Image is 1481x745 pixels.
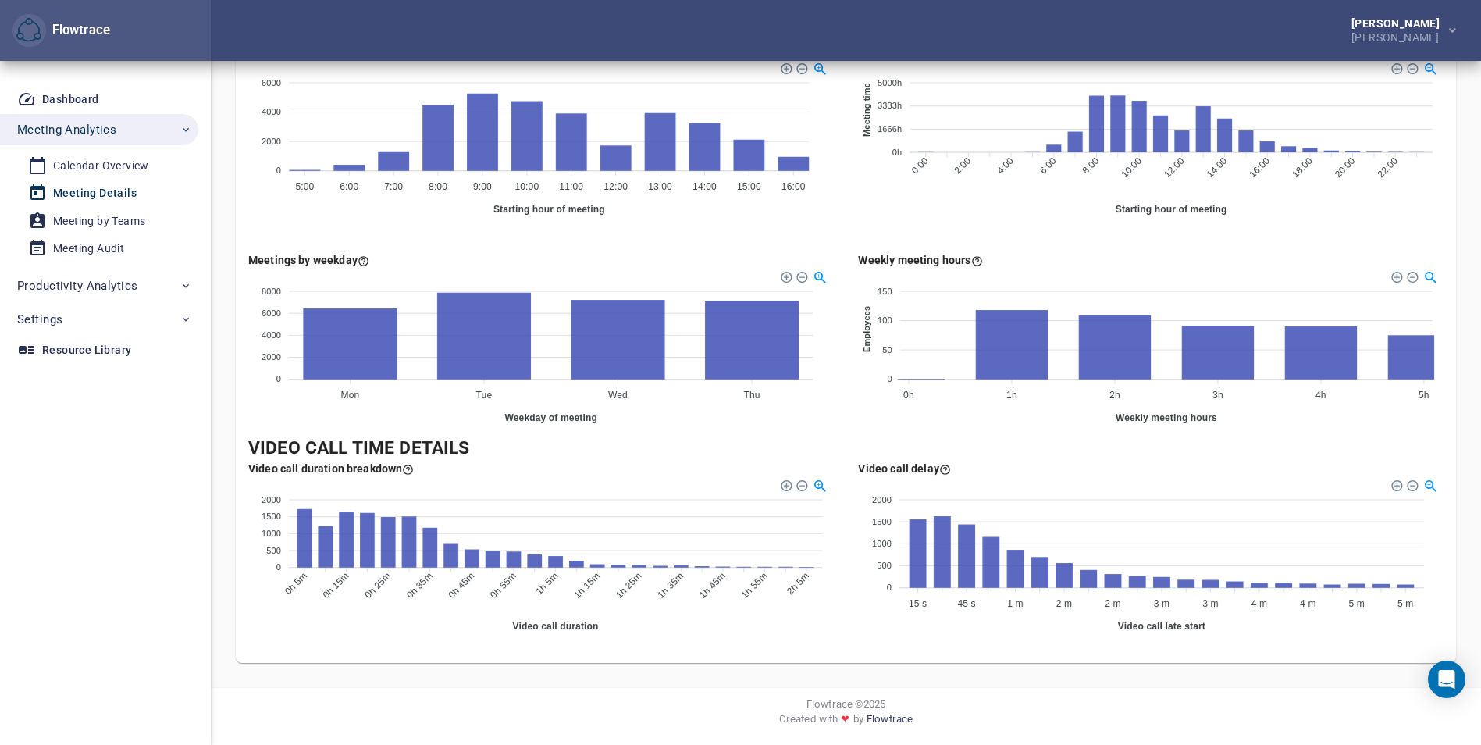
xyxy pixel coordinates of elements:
[1422,60,1436,73] div: Selection Zoom
[476,390,493,401] tspan: Tue
[878,315,892,325] tspan: 100
[608,390,628,401] tspan: Wed
[1153,598,1169,609] tspan: 3 m
[872,495,892,504] tspan: 2000
[429,181,447,192] tspan: 8:00
[1300,598,1315,609] tspan: 4 m
[262,308,281,318] tspan: 6000
[1390,479,1401,490] div: Zoom In
[838,711,853,726] span: ❤
[533,571,560,597] tspan: 1h 5m
[1117,621,1205,632] text: Video call late start
[513,621,599,632] text: Video call duration
[1332,155,1357,180] tspan: 20:00
[17,119,116,140] span: Meeting Analytics
[872,517,892,526] tspan: 1500
[785,571,811,597] tspan: 2h 5m
[1419,390,1429,401] tspan: 5h
[952,155,973,176] tspan: 2:00
[813,60,826,73] div: Selection Zoom
[1115,412,1216,423] text: Weekly meeting hours
[909,155,930,176] tspan: 0:00
[867,711,913,733] a: Flowtrace
[796,270,806,281] div: Zoom Out
[1390,62,1401,73] div: Zoom In
[862,83,871,137] text: Meeting time
[603,181,628,192] tspan: 12:00
[1422,478,1436,491] div: Selection Zoom
[276,166,281,175] tspan: 0
[995,155,1016,176] tspan: 4:00
[1105,598,1120,609] tspan: 2 m
[1290,155,1315,180] tspan: 18:00
[1204,155,1229,180] tspan: 14:00
[780,62,791,73] div: Zoom In
[12,14,46,48] button: Flowtrace
[872,539,892,548] tspan: 1000
[262,137,281,146] tspan: 2000
[223,711,1469,733] div: Created with
[295,181,314,192] tspan: 5:00
[878,124,902,134] tspan: 1666h
[957,598,975,609] tspan: 45 s
[903,390,914,401] tspan: 0h
[853,711,863,733] span: by
[1037,155,1058,176] tspan: 6:00
[1405,62,1416,73] div: Zoom Out
[505,412,597,423] text: Weekday of meeting
[859,252,983,268] div: Weekly meeting hours
[53,156,149,176] div: Calendar Overview
[781,181,806,192] tspan: 16:00
[877,561,892,571] tspan: 500
[796,62,806,73] div: Zoom Out
[473,181,492,192] tspan: 9:00
[882,345,892,355] tspan: 50
[262,107,281,116] tspan: 4000
[17,309,62,330] span: Settings
[1405,479,1416,490] div: Zoom Out
[1315,390,1326,401] tspan: 4h
[796,479,806,490] div: Zoom Out
[248,252,369,268] div: Here you see how many meetings you organize per weekday (the weekday is timezone specific (Europe...
[16,18,41,43] img: Flowtrace
[1119,155,1144,180] tspan: 10:00
[262,78,281,87] tspan: 6000
[1080,155,1101,176] tspan: 8:00
[655,571,685,601] tspan: 1h 35m
[887,374,892,383] tspan: 0
[1405,270,1416,281] div: Zoom Out
[908,598,926,609] tspan: 15 s
[384,181,403,192] tspan: 7:00
[1162,155,1187,180] tspan: 12:00
[813,269,826,282] div: Selection Zoom
[446,571,476,601] tspan: 0h 45m
[493,204,605,215] text: Starting hour of meeting
[1202,598,1218,609] tspan: 3 m
[859,461,951,476] div: Here you see how many meetings you organize per how late the participants join the call (15 secon...
[514,181,539,192] tspan: 10:00
[614,571,644,601] tspan: 1h 25m
[1390,270,1401,281] div: Zoom In
[488,571,518,601] tspan: 0h 55m
[878,101,902,110] tspan: 3333h
[266,546,281,555] tspan: 500
[53,184,137,203] div: Meeting Details
[806,697,885,711] span: Flowtrace © 2025
[1351,29,1446,43] div: [PERSON_NAME]
[53,239,124,258] div: Meeting Audit
[1109,390,1120,401] tspan: 2h
[262,330,281,340] tspan: 4000
[1056,598,1071,609] tspan: 2 m
[861,306,870,352] text: Employees
[283,571,309,597] tspan: 0h 5m
[1348,598,1364,609] tspan: 5 m
[878,78,902,87] tspan: 5000h
[276,374,281,383] tspan: 0
[341,390,360,401] tspan: Mon
[559,181,583,192] tspan: 11:00
[780,479,791,490] div: Zoom In
[737,181,761,192] tspan: 15:00
[53,212,145,231] div: Meeting by Teams
[1007,598,1023,609] tspan: 1 m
